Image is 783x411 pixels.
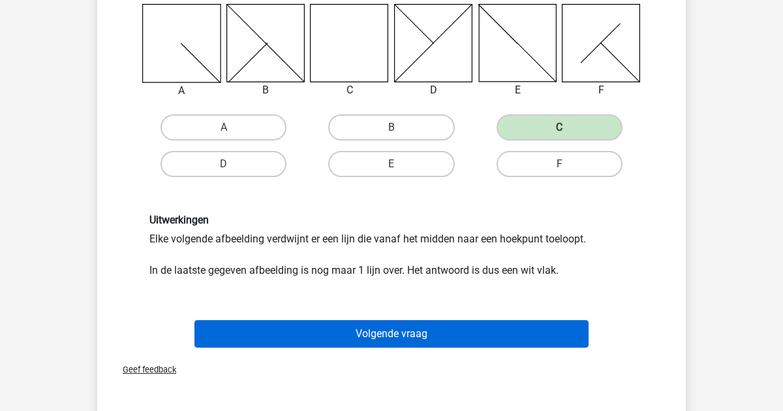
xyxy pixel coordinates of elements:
label: D [161,151,286,177]
label: C [497,114,622,140]
div: C [300,82,399,98]
label: B [328,114,454,140]
label: F [497,151,622,177]
h6: Uitwerkingen [149,214,634,226]
div: D [384,82,483,98]
div: F [552,82,651,98]
label: A [161,114,286,140]
label: E [328,151,454,177]
div: A [132,83,231,99]
div: Elke volgende afbeelding verdwijnt er een lijn die vanaf het midden naar een hoekpunt toeloopt. I... [140,214,643,278]
button: Volgende vraag [194,320,589,348]
div: B [217,82,315,98]
span: Geef feedback [112,365,176,374]
div: E [468,82,567,98]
